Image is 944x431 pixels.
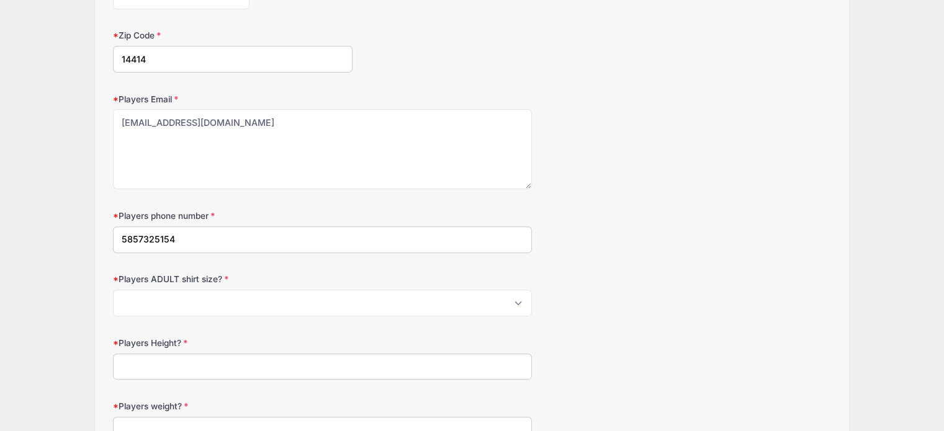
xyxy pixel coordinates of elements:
[113,273,353,285] label: Players ADULT shirt size?
[113,337,353,349] label: Players Height?
[113,46,353,73] input: xxxxx
[113,400,353,412] label: Players weight?
[113,93,353,105] label: Players Email
[113,210,353,222] label: Players phone number
[113,29,353,42] label: Zip Code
